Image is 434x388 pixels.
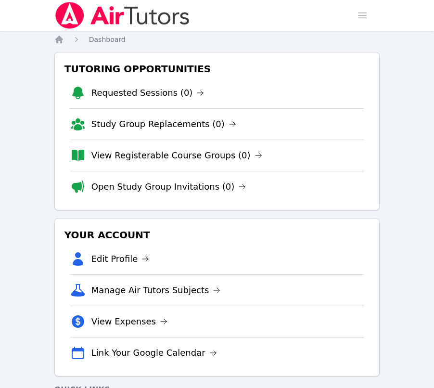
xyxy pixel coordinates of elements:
[54,2,191,29] img: Air Tutors
[91,252,150,266] a: Edit Profile
[89,35,126,44] a: Dashboard
[91,315,167,328] a: View Expenses
[54,35,380,44] nav: Breadcrumb
[91,149,262,162] a: View Registerable Course Groups (0)
[89,36,126,43] span: Dashboard
[63,226,372,244] h3: Your Account
[91,346,217,360] a: Link Your Google Calendar
[91,117,236,131] a: Study Group Replacements (0)
[91,86,204,100] a: Requested Sessions (0)
[63,60,372,78] h3: Tutoring Opportunities
[91,180,246,194] a: Open Study Group Invitations (0)
[91,284,221,297] a: Manage Air Tutors Subjects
